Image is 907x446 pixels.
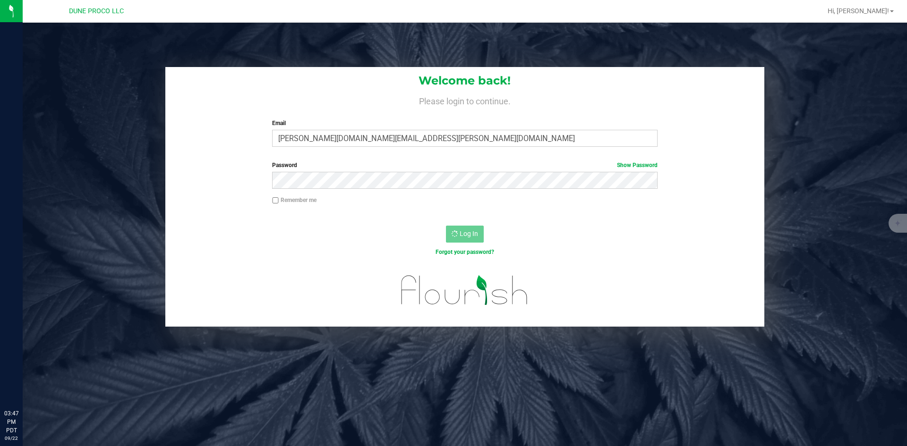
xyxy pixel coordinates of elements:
[165,94,764,106] h4: Please login to continue.
[436,249,494,255] a: Forgot your password?
[272,197,279,204] input: Remember me
[165,75,764,87] h1: Welcome back!
[460,230,478,237] span: Log In
[446,226,484,243] button: Log In
[390,266,539,314] img: flourish_logo.svg
[4,435,18,442] p: 09/22
[272,196,317,204] label: Remember me
[69,7,124,15] span: DUNE PROCO LLC
[828,7,889,15] span: Hi, [PERSON_NAME]!
[272,162,297,168] span: Password
[4,409,18,435] p: 03:47 PM PDT
[617,162,658,168] a: Show Password
[272,119,657,127] label: Email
